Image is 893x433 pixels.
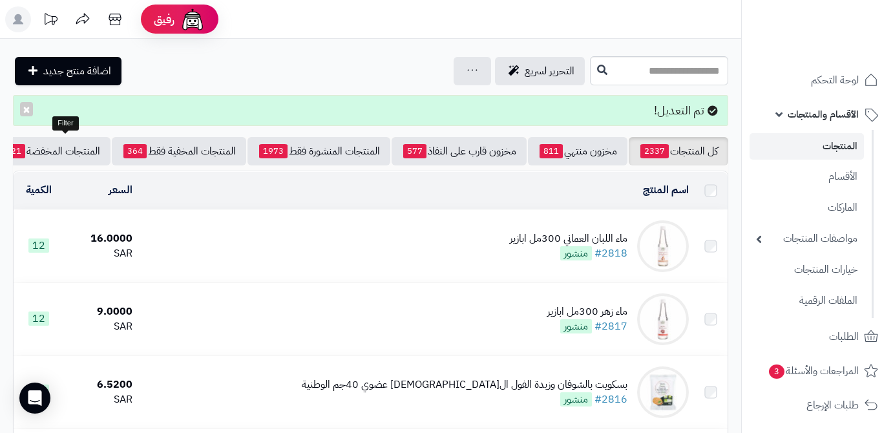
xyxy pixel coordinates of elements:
div: 16.0000 [69,231,132,246]
span: 2337 [640,144,669,158]
div: ماء زهر 300مل ابازير [547,304,627,319]
a: المنتجات المخفية فقط364 [112,137,246,165]
span: 1973 [259,144,288,158]
div: Filter [52,116,78,131]
a: كل المنتجات2337 [629,137,728,165]
span: 21 [7,144,25,158]
button: × [20,102,33,116]
a: التحرير لسريع [495,57,585,85]
a: الطلبات [750,321,885,352]
span: منشور [560,319,592,333]
span: المراجعات والأسئلة [768,362,859,380]
img: logo-2.png [805,36,881,63]
span: 577 [403,144,426,158]
div: Open Intercom Messenger [19,383,50,414]
div: 9.0000 [69,304,132,319]
a: #2816 [594,392,627,407]
span: 3 [769,364,784,379]
img: بسكويت بالشوفان وزبدة الفول السوداني عضوي 40جم الوطنية [637,366,689,418]
a: مخزون قارب على النفاذ577 [392,137,527,165]
span: 12 [28,238,49,253]
a: الملفات الرقمية [750,287,864,315]
div: SAR [69,246,132,261]
a: المراجعات والأسئلة3 [750,355,885,386]
a: المنتجات المنشورة فقط1973 [247,137,390,165]
a: المنتجات [750,133,864,160]
span: الأقسام والمنتجات [788,105,859,123]
a: #2817 [594,319,627,334]
a: مخزون منتهي811 [528,137,627,165]
span: رفيق [154,12,174,27]
span: اضافة منتج جديد [43,63,111,79]
div: SAR [69,392,132,407]
img: ماء زهر 300مل ابازير [637,293,689,345]
a: تحديثات المنصة [34,6,67,36]
a: اسم المنتج [643,182,689,198]
a: السعر [109,182,132,198]
div: SAR [69,319,132,334]
div: ماء اللبان العماني 300مل ابازير [510,231,627,246]
a: خيارات المنتجات [750,256,864,284]
span: 811 [540,144,563,158]
span: طلبات الإرجاع [806,396,859,414]
a: الكمية [26,182,52,198]
a: طلبات الإرجاع [750,390,885,421]
a: لوحة التحكم [750,65,885,96]
a: الأقسام [750,163,864,191]
span: لوحة التحكم [811,71,859,89]
a: #2818 [594,246,627,261]
span: منشور [560,246,592,260]
div: تم التعديل! [13,95,728,126]
img: ماء اللبان العماني 300مل ابازير [637,220,689,272]
div: بسكويت بالشوفان وزبدة الفول ال[DEMOGRAPHIC_DATA] عضوي 40جم الوطنية [302,377,627,392]
span: الطلبات [829,328,859,346]
span: 12 [28,312,49,326]
img: ai-face.png [180,6,205,32]
span: منشور [560,392,592,407]
a: الماركات [750,194,864,222]
span: التحرير لسريع [525,63,574,79]
span: 364 [123,144,147,158]
a: اضافة منتج جديد [15,57,121,85]
div: 6.5200 [69,377,132,392]
a: مواصفات المنتجات [750,225,864,253]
